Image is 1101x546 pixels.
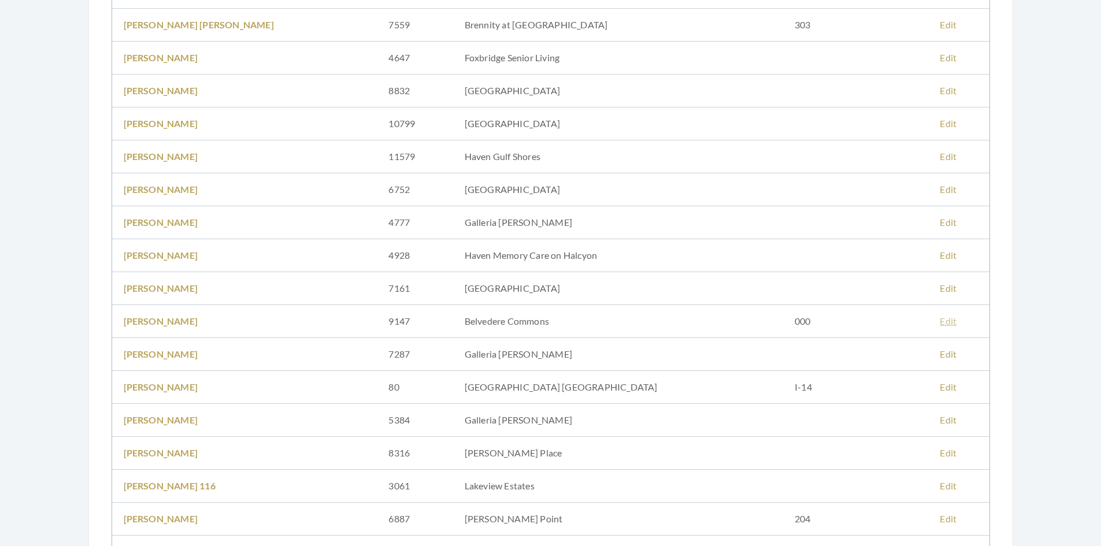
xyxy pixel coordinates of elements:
td: 8316 [377,437,453,470]
a: Edit [940,381,957,392]
a: Edit [940,217,957,228]
a: [PERSON_NAME] [124,118,198,129]
a: Edit [940,118,957,129]
a: [PERSON_NAME] [124,315,198,326]
td: 303 [783,9,928,42]
td: [GEOGRAPHIC_DATA] [453,173,783,206]
td: 4647 [377,42,453,75]
a: [PERSON_NAME] [124,52,198,63]
a: [PERSON_NAME] [124,217,198,228]
a: [PERSON_NAME] [124,348,198,359]
a: [PERSON_NAME] [124,381,198,392]
td: [GEOGRAPHIC_DATA] [453,75,783,107]
a: Edit [940,250,957,261]
a: [PERSON_NAME] [124,151,198,162]
td: [PERSON_NAME] Point [453,503,783,536]
td: 80 [377,371,453,404]
a: Edit [940,283,957,294]
td: 7161 [377,272,453,305]
td: 3061 [377,470,453,503]
a: [PERSON_NAME] [124,184,198,195]
a: Edit [940,315,957,326]
a: Edit [940,348,957,359]
td: [GEOGRAPHIC_DATA] [GEOGRAPHIC_DATA] [453,371,783,404]
a: [PERSON_NAME] [124,414,198,425]
td: 5384 [377,404,453,437]
td: 000 [783,305,928,338]
a: Edit [940,480,957,491]
a: Edit [940,513,957,524]
a: Edit [940,414,957,425]
td: Foxbridge Senior Living [453,42,783,75]
td: 7287 [377,338,453,371]
td: Galleria [PERSON_NAME] [453,338,783,371]
td: 8832 [377,75,453,107]
td: 4928 [377,239,453,272]
td: 10799 [377,107,453,140]
a: Edit [940,85,957,96]
td: 204 [783,503,928,536]
td: Lakeview Estates [453,470,783,503]
a: [PERSON_NAME] 116 [124,480,216,491]
a: [PERSON_NAME] [124,250,198,261]
a: [PERSON_NAME] [124,283,198,294]
a: Edit [940,52,957,63]
a: Edit [940,184,957,195]
a: [PERSON_NAME] [124,85,198,96]
td: [GEOGRAPHIC_DATA] [453,107,783,140]
a: [PERSON_NAME] [124,447,198,458]
a: Edit [940,447,957,458]
a: Edit [940,19,957,30]
td: Galleria [PERSON_NAME] [453,404,783,437]
a: [PERSON_NAME] [124,513,198,524]
td: [PERSON_NAME] Place [453,437,783,470]
td: Haven Memory Care on Halcyon [453,239,783,272]
td: Haven Gulf Shores [453,140,783,173]
a: [PERSON_NAME] [PERSON_NAME] [124,19,274,30]
td: I-14 [783,371,928,404]
td: 6752 [377,173,453,206]
td: 6887 [377,503,453,536]
td: Galleria [PERSON_NAME] [453,206,783,239]
a: Edit [940,151,957,162]
td: 9147 [377,305,453,338]
td: [GEOGRAPHIC_DATA] [453,272,783,305]
td: 4777 [377,206,453,239]
td: 11579 [377,140,453,173]
td: 7559 [377,9,453,42]
td: Brennity at [GEOGRAPHIC_DATA] [453,9,783,42]
td: Belvedere Commons [453,305,783,338]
